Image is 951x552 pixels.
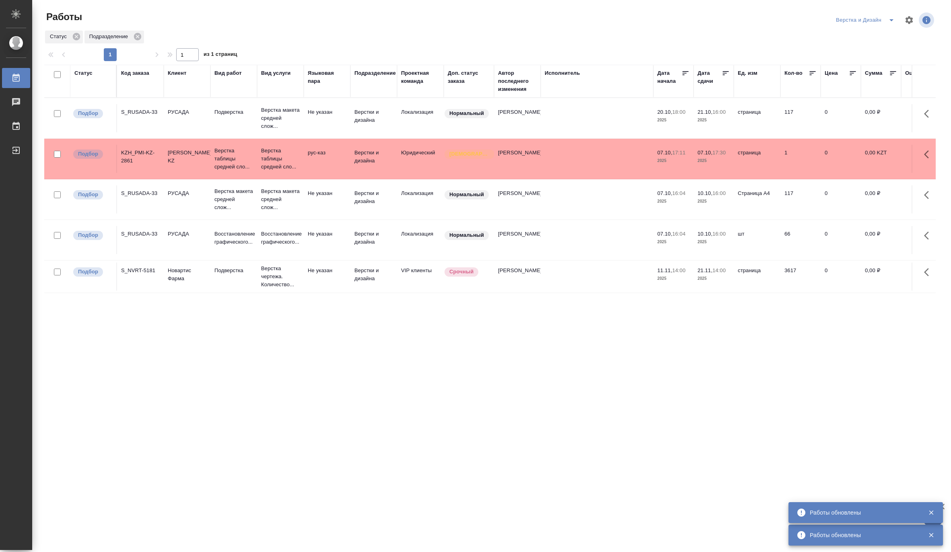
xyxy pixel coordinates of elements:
[214,147,253,171] p: Верстка таблицы средней сло...
[168,108,206,116] p: РУСАДА
[304,226,350,254] td: Не указан
[834,14,900,27] div: split button
[121,108,160,116] div: S_RUSADA-33
[72,189,112,200] div: Можно подбирать исполнителей
[821,104,861,132] td: 0
[734,263,780,291] td: страница
[350,145,397,173] td: Верстки и дизайна
[821,185,861,213] td: 0
[261,106,300,130] p: Верстка макета средней слож...
[821,226,861,254] td: 0
[657,231,672,237] p: 07.10,
[449,268,473,276] p: Срочный
[698,157,730,165] p: 2025
[734,104,780,132] td: страница
[810,509,916,517] div: Работы обновлены
[449,191,484,199] p: Нормальный
[74,69,93,77] div: Статус
[780,185,821,213] td: 117
[672,267,685,273] p: 14:00
[657,190,672,196] p: 07.10,
[78,268,98,276] p: Подбор
[350,104,397,132] td: Верстки и дизайна
[350,185,397,213] td: Верстки и дизайна
[449,150,490,158] p: [DEMOGRAPHIC_DATA]
[304,104,350,132] td: Не указан
[78,109,98,117] p: Подбор
[672,150,685,156] p: 17:11
[861,226,901,254] td: 0,00 ₽
[698,267,712,273] p: 21.11,
[821,263,861,291] td: 0
[45,31,83,43] div: Статус
[861,104,901,132] td: 0,00 ₽
[780,226,821,254] td: 66
[121,69,149,77] div: Код заказа
[304,185,350,213] td: Не указан
[923,509,939,516] button: Закрыть
[168,149,206,165] p: [PERSON_NAME] KZ
[261,230,300,246] p: Восстановление графического...
[397,185,444,213] td: Локализация
[657,116,690,124] p: 2025
[698,190,712,196] p: 10.10,
[449,109,484,117] p: Нормальный
[657,109,672,115] p: 20.10,
[168,230,206,238] p: РУСАДА
[397,145,444,173] td: Юридический
[698,238,730,246] p: 2025
[261,69,291,77] div: Вид услуги
[712,190,726,196] p: 16:00
[672,231,685,237] p: 16:04
[214,230,253,246] p: Восстановление графического...
[780,145,821,173] td: 1
[919,226,939,245] button: Здесь прячутся важные кнопки
[698,275,730,283] p: 2025
[780,263,821,291] td: 3617
[657,275,690,283] p: 2025
[810,531,916,539] div: Работы обновлены
[397,263,444,291] td: VIP клиенты
[214,108,253,116] p: Подверстка
[84,31,144,43] div: Подразделение
[905,69,924,77] div: Оценка
[712,109,726,115] p: 16:00
[865,69,882,77] div: Сумма
[657,238,690,246] p: 2025
[919,145,939,164] button: Здесь прячутся важные кнопки
[672,190,685,196] p: 16:04
[657,267,672,273] p: 11.11,
[204,49,237,61] span: из 1 страниц
[657,197,690,205] p: 2025
[72,267,112,277] div: Можно подбирать исполнителей
[861,145,901,173] td: 0,00 KZT
[168,267,206,283] p: Новартис Фарма
[397,104,444,132] td: Локализация
[304,145,350,173] td: рус-каз
[50,33,70,41] p: Статус
[861,263,901,291] td: 0,00 ₽
[900,10,919,30] span: Настроить таблицу
[168,69,186,77] div: Клиент
[712,150,726,156] p: 17:30
[919,185,939,205] button: Здесь прячутся важные кнопки
[214,69,242,77] div: Вид работ
[78,191,98,199] p: Подбор
[78,231,98,239] p: Подбор
[449,231,484,239] p: Нормальный
[784,69,803,77] div: Кол-во
[494,185,541,213] td: [PERSON_NAME]
[494,104,541,132] td: [PERSON_NAME]
[734,226,780,254] td: шт
[72,149,112,160] div: Можно подбирать исполнителей
[261,187,300,211] p: Верстка макета средней слож...
[734,145,780,173] td: страница
[121,149,160,165] div: KZH_PMI-KZ-2861
[712,231,726,237] p: 16:00
[494,226,541,254] td: [PERSON_NAME]
[738,69,758,77] div: Ед. изм
[498,69,537,93] div: Автор последнего изменения
[861,185,901,213] td: 0,00 ₽
[121,230,160,238] div: S_RUSADA-33
[734,185,780,213] td: Страница А4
